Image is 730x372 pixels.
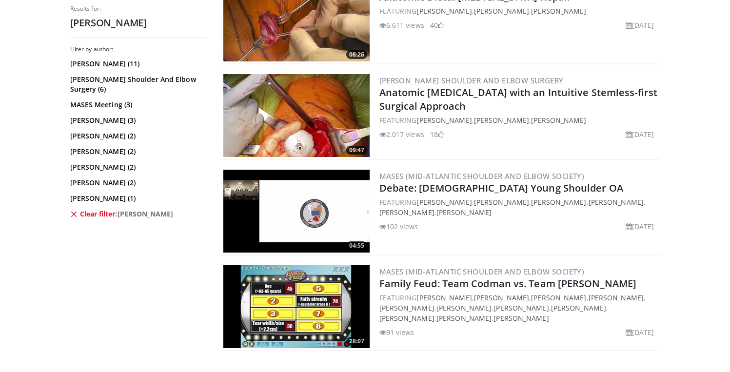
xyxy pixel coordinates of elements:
li: [DATE] [626,20,654,30]
a: MASES (Mid-Atlantic Shoulder and Elbow Society) [379,171,585,181]
a: [PERSON_NAME] [436,303,492,313]
a: [PERSON_NAME] [474,197,529,207]
li: 6,611 views [379,20,424,30]
h3: Filter by author: [70,45,207,53]
a: [PERSON_NAME] [379,313,434,323]
a: [PERSON_NAME] [416,197,472,207]
a: Debate: [DEMOGRAPHIC_DATA] Young Shoulder OA [379,181,623,195]
a: [PERSON_NAME] (11) [70,59,204,69]
a: [PERSON_NAME] Shoulder and Elbow Surgery [379,76,564,85]
img: 0e5ecfd5-917a-4171-ba6b-5f98b539a72b.300x170_q85_crop-smart_upscale.jpg [223,74,370,157]
div: FEATURING , , , , , [379,197,658,217]
a: [PERSON_NAME] (2) [70,178,204,188]
a: MASES Meeting (3) [70,100,204,110]
a: [PERSON_NAME] [416,116,472,125]
img: ea47ac17-5a63-46e8-a254-b8c6fe5fef78.300x170_q85_crop-smart_upscale.jpg [223,170,370,253]
div: FEATURING , , , , , , , , , , [379,293,658,323]
a: [PERSON_NAME] [436,208,492,217]
a: [PERSON_NAME] [531,116,586,125]
li: 2,017 views [379,129,424,139]
a: [PERSON_NAME] [589,293,644,302]
img: cb599165-fea6-4fff-9dd0-2fa8d1e08fe9.300x170_q85_crop-smart_upscale.jpg [223,265,370,348]
a: [PERSON_NAME] (2) [70,131,204,141]
p: Results for: [70,5,207,13]
span: 09:47 [346,146,367,155]
a: [PERSON_NAME] [493,303,549,313]
li: 91 views [379,327,414,337]
a: [PERSON_NAME] [379,303,434,313]
a: [PERSON_NAME] [379,208,434,217]
a: Clear filter:[PERSON_NAME] [70,209,204,219]
span: 28:07 [346,337,367,346]
a: 04:55 [223,170,370,253]
a: [PERSON_NAME] [436,313,492,323]
span: 04:55 [346,241,367,250]
a: [PERSON_NAME] [493,313,549,323]
a: [PERSON_NAME] [551,303,606,313]
div: FEATURING , , [379,115,658,125]
li: [DATE] [626,221,654,232]
a: Family Feud: Team Codman vs. Team [PERSON_NAME] [379,277,637,290]
div: FEATURING , , [379,6,658,16]
a: [PERSON_NAME] [531,6,586,16]
span: 08:26 [346,50,367,59]
a: 28:07 [223,265,370,348]
a: MASES (Mid-Atlantic Shoulder and Elbow Society) [379,267,585,276]
a: [PERSON_NAME] Shoulder And Elbow Surgery (6) [70,75,204,94]
a: [PERSON_NAME] [416,6,472,16]
span: [PERSON_NAME] [118,209,174,219]
a: Anatomic [MEDICAL_DATA] with an Intuitive Stemless-first Surgical Approach [379,86,658,113]
a: [PERSON_NAME] [531,197,586,207]
a: [PERSON_NAME] [589,197,644,207]
a: [PERSON_NAME] [474,116,529,125]
a: [PERSON_NAME] (2) [70,147,204,157]
a: [PERSON_NAME] [474,293,529,302]
li: 102 views [379,221,418,232]
li: [DATE] [626,327,654,337]
a: [PERSON_NAME] (1) [70,194,204,203]
a: [PERSON_NAME] (2) [70,162,204,172]
li: [DATE] [626,129,654,139]
a: 09:47 [223,74,370,157]
a: [PERSON_NAME] [531,293,586,302]
h2: [PERSON_NAME] [70,17,207,29]
a: [PERSON_NAME] [416,293,472,302]
a: [PERSON_NAME] (3) [70,116,204,125]
a: [PERSON_NAME] [474,6,529,16]
li: 40 [430,20,444,30]
li: 18 [430,129,444,139]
